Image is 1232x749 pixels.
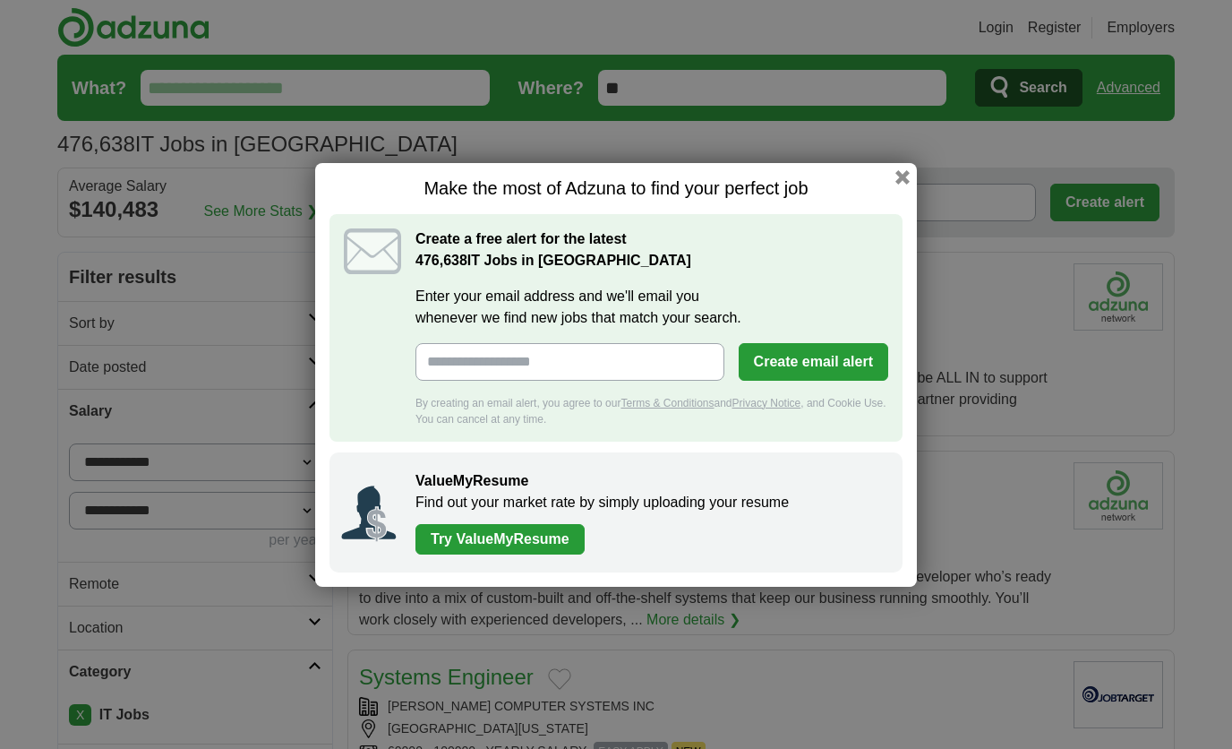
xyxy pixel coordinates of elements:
[739,343,888,381] button: Create email alert
[344,228,401,274] img: icon_email.svg
[620,397,714,409] a: Terms & Conditions
[415,470,885,492] h2: ValueMyResume
[415,253,691,268] strong: IT Jobs in [GEOGRAPHIC_DATA]
[415,286,888,329] label: Enter your email address and we'll email you whenever we find new jobs that match your search.
[415,492,885,513] p: Find out your market rate by simply uploading your resume
[329,177,903,200] h1: Make the most of Adzuna to find your perfect job
[732,397,801,409] a: Privacy Notice
[415,250,467,271] span: 476,638
[415,395,888,427] div: By creating an email alert, you agree to our and , and Cookie Use. You can cancel at any time.
[415,524,585,555] a: Try ValueMyResume
[415,228,888,271] h2: Create a free alert for the latest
